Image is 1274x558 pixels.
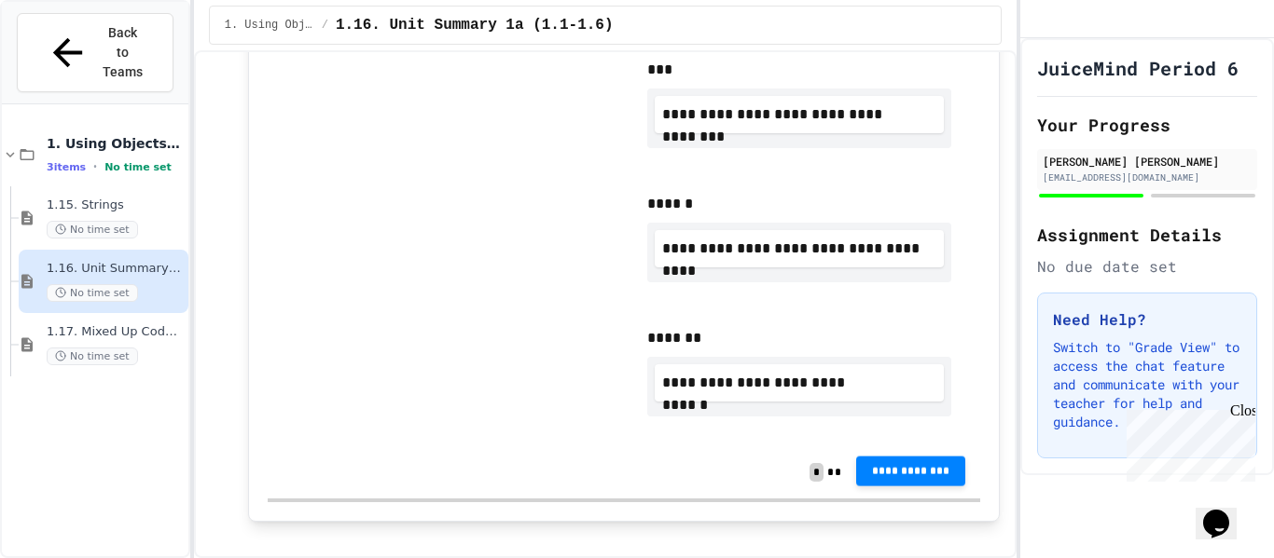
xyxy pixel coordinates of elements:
h2: Your Progress [1037,112,1257,138]
span: 1.16. Unit Summary 1a (1.1-1.6) [47,261,185,277]
span: 1. Using Objects and Methods [47,135,185,152]
span: No time set [104,161,172,173]
div: Chat with us now!Close [7,7,129,118]
span: No time set [47,221,138,238]
span: / [322,18,328,33]
div: [EMAIL_ADDRESS][DOMAIN_NAME] [1043,170,1252,184]
span: • [93,159,97,174]
button: Back to Teams [17,13,173,92]
p: Switch to "Grade View" to access the chat feature and communicate with your teacher for help and ... [1053,338,1241,431]
span: 1. Using Objects and Methods [225,18,314,33]
div: [PERSON_NAME] [PERSON_NAME] [1043,153,1252,170]
span: No time set [47,284,138,302]
span: 1.15. Strings [47,197,185,213]
div: No due date set [1037,255,1257,278]
iframe: chat widget [1196,483,1255,539]
iframe: chat widget [1119,402,1255,482]
h1: JuiceMind Period 6 [1037,55,1239,81]
span: No time set [47,347,138,365]
span: 1.16. Unit Summary 1a (1.1-1.6) [336,14,614,36]
span: 1.17. Mixed Up Code Practice 1.1-1.6 [47,324,185,340]
span: 3 items [47,161,86,173]
h3: Need Help? [1053,308,1241,331]
h2: Assignment Details [1037,222,1257,248]
span: Back to Teams [101,23,145,82]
